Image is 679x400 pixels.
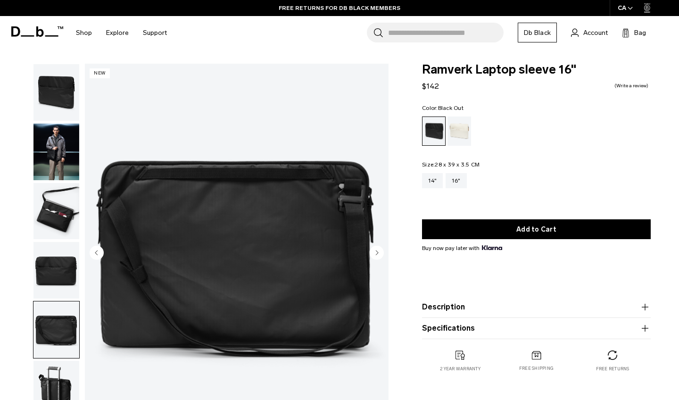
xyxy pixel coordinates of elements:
[33,183,79,240] img: Ramverk Laptop sleeve 16" Black Out
[422,82,439,91] span: $142
[422,117,446,146] a: Black Out
[422,105,464,111] legend: Color:
[583,28,608,38] span: Account
[622,27,646,38] button: Bag
[422,162,480,167] legend: Size:
[422,301,651,313] button: Description
[69,16,174,50] nav: Main Navigation
[571,27,608,38] a: Account
[422,173,443,188] a: 14"
[596,366,629,372] p: Free returns
[33,301,80,358] button: Ramverk Laptop sleeve 16" Black Out
[76,16,92,50] a: Shop
[440,366,480,372] p: 2 year warranty
[422,323,651,334] button: Specifications
[33,242,80,299] button: Ramverk Laptop sleeve 16" Black Out
[519,365,554,372] p: Free shipping
[33,64,80,121] button: Ramverk Laptop sleeve 16" Black Out
[90,245,104,261] button: Previous slide
[634,28,646,38] span: Bag
[614,83,648,88] a: Write a review
[482,245,502,250] img: {"height" => 20, "alt" => "Klarna"}
[447,117,471,146] a: Oatmilk
[33,301,79,358] img: Ramverk Laptop sleeve 16" Black Out
[422,64,651,76] span: Ramverk Laptop sleeve 16"
[33,64,79,121] img: Ramverk Laptop sleeve 16" Black Out
[33,242,79,299] img: Ramverk Laptop sleeve 16" Black Out
[435,161,480,168] span: 28 x 39 x 3.5 CM
[33,123,80,181] button: Ramverk Laptop sleeve 16" Black Out
[33,124,79,180] img: Ramverk Laptop sleeve 16" Black Out
[90,68,110,78] p: New
[143,16,167,50] a: Support
[438,105,464,111] span: Black Out
[518,23,557,42] a: Db Black
[370,245,384,261] button: Next slide
[422,219,651,239] button: Add to Cart
[33,183,80,240] button: Ramverk Laptop sleeve 16" Black Out
[279,4,400,12] a: FREE RETURNS FOR DB BLACK MEMBERS
[422,244,502,252] span: Buy now pay later with
[446,173,467,188] a: 16"
[106,16,129,50] a: Explore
